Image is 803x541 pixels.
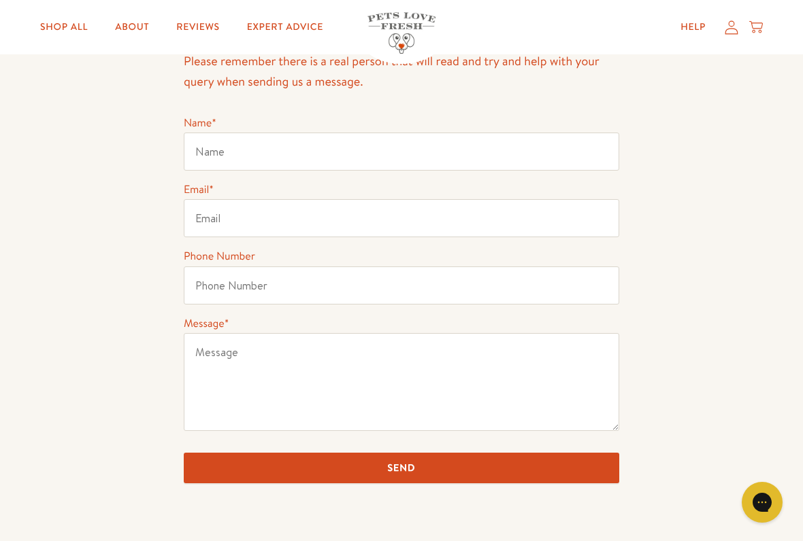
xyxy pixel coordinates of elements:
[184,249,255,264] label: Phone Number
[184,266,619,304] input: Phone Number
[104,14,160,41] a: About
[184,133,619,171] input: Name
[184,116,216,130] label: Name
[184,199,619,237] input: Email
[184,182,214,197] label: Email
[367,12,436,54] img: Pets Love Fresh
[670,14,717,41] a: Help
[735,477,789,527] iframe: Gorgias live chat messenger
[184,316,229,331] label: Message
[29,14,99,41] a: Shop All
[165,14,230,41] a: Reviews
[236,14,334,41] a: Expert Advice
[184,453,619,483] input: Send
